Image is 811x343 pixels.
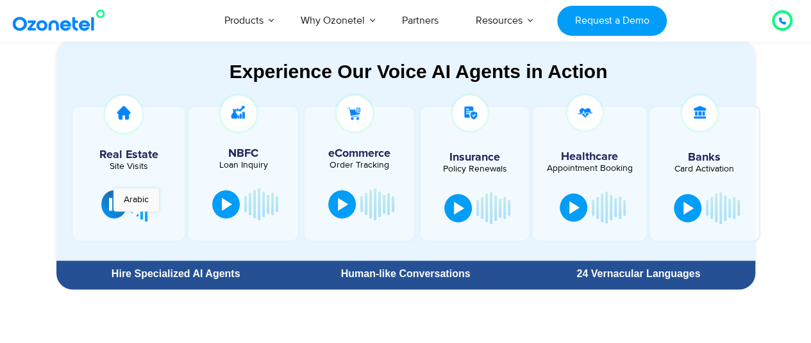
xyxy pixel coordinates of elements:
h5: Insurance [427,152,522,163]
div: Order Tracking [311,161,407,170]
h5: eCommerce [311,148,407,159]
h5: NBFC [195,148,291,159]
h5: Real Estate [79,149,179,161]
div: Hire Specialized AI Agents [63,269,289,279]
div: Card Activation [656,164,751,173]
div: Policy Renewals [427,164,522,173]
div: Site Visits [79,162,179,171]
h5: Healthcare [542,151,637,163]
div: 24 Vernacular Languages [528,269,748,279]
div: Loan Inquiry [195,161,291,170]
a: Request a Demo [557,6,667,36]
h5: Banks [656,152,751,163]
div: Appointment Booking [542,164,637,173]
div: Human-like Conversations [296,269,515,279]
div: Experience Our Voice AI Agents in Action [69,60,768,83]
